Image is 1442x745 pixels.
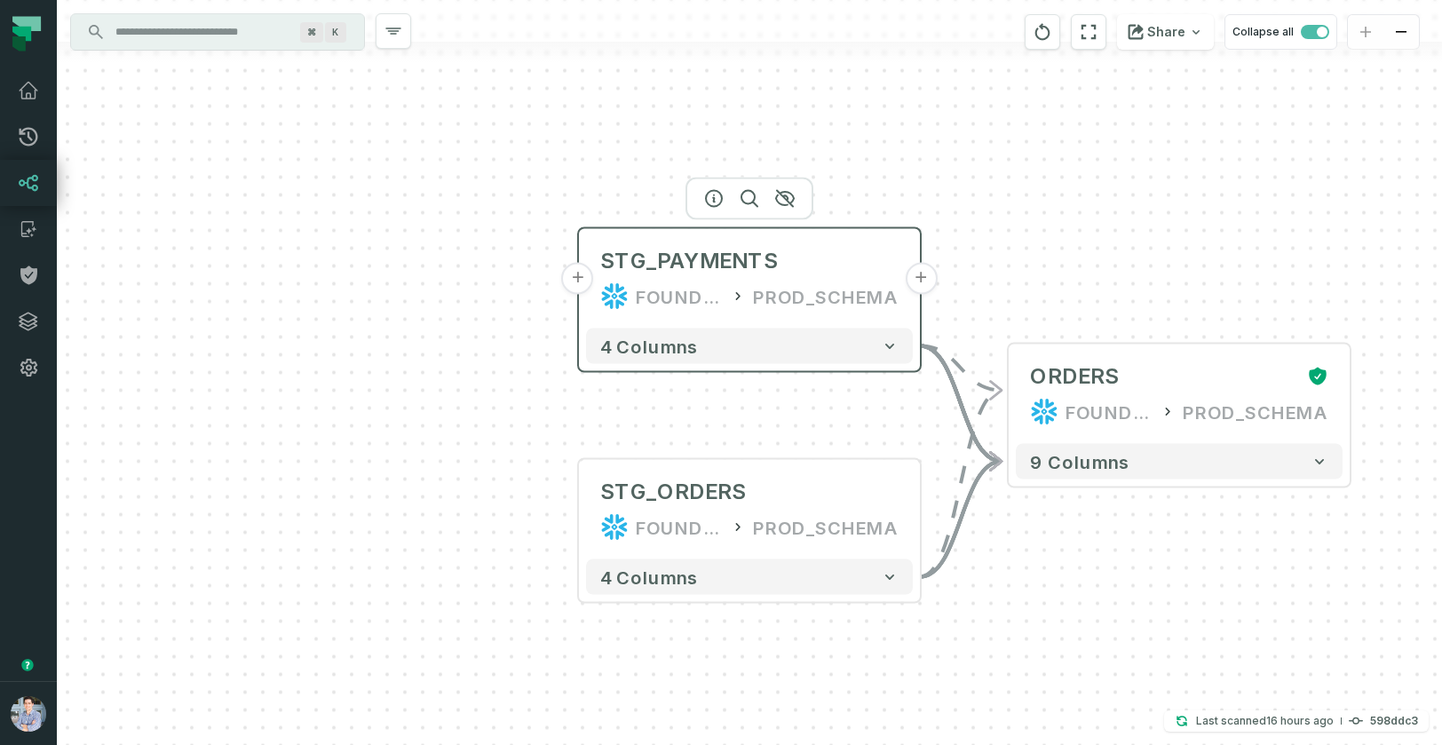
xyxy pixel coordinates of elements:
button: Share [1117,14,1214,50]
img: avatar of Alon Nafta [11,696,46,732]
g: Edge from 065ad36bfe8571d0d37ef1ec05f417fb to 0dd85c77dd217d0afb16c7d4fb3eff19 [920,391,1002,577]
button: Collapse all [1224,14,1337,50]
div: STG_PAYMENTS [600,247,778,275]
span: 4 columns [600,336,698,357]
div: Tooltip anchor [20,657,36,673]
button: zoom out [1383,15,1419,50]
button: Last scanned[DATE] 9:16:32 PM598ddc3 [1164,710,1429,732]
div: Certified [1300,366,1328,387]
relative-time: Sep 21, 2025, 9:16 PM EDT [1266,714,1334,727]
div: PROD_SCHEMA [753,282,899,311]
div: ORDERS [1030,362,1119,391]
p: Last scanned [1196,712,1334,730]
div: PROD_SCHEMA [753,513,899,542]
div: FOUNDATIONAL_DB [1066,398,1153,426]
span: Press ⌘ + K to focus the search bar [325,22,346,43]
div: STG_ORDERS [600,478,746,506]
h4: 598ddc3 [1370,716,1418,726]
span: 4 columns [600,567,698,588]
span: 9 columns [1030,451,1129,472]
div: PROD_SCHEMA [1183,398,1328,426]
div: FOUNDATIONAL_DB [636,282,723,311]
span: Press ⌘ + K to focus the search bar [300,22,323,43]
g: Edge from c8867c613c347eb7857e509391c84b7d to 0dd85c77dd217d0afb16c7d4fb3eff19 [920,346,1002,391]
button: + [905,263,937,295]
button: + [562,263,594,295]
div: FOUNDATIONAL_DB [636,513,723,542]
g: Edge from c8867c613c347eb7857e509391c84b7d to 0dd85c77dd217d0afb16c7d4fb3eff19 [920,346,1002,462]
